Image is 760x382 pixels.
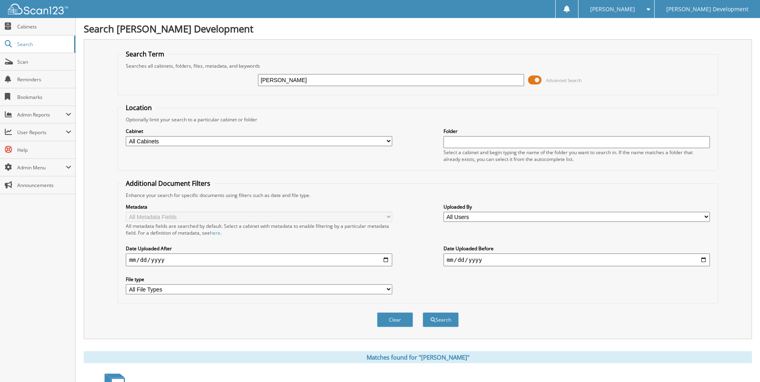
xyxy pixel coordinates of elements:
span: Advanced Search [546,77,582,83]
img: scan123-logo-white.svg [8,4,68,14]
span: Search [17,41,70,48]
span: [PERSON_NAME] Development [666,7,748,12]
span: Admin Reports [17,111,66,118]
span: Bookmarks [17,94,71,101]
legend: Location [122,103,156,112]
label: File type [126,276,392,283]
span: Announcements [17,182,71,189]
div: Matches found for "[PERSON_NAME]" [84,351,752,363]
div: Optionally limit your search to a particular cabinet or folder [122,116,714,123]
span: User Reports [17,129,66,136]
label: Date Uploaded Before [444,245,710,252]
legend: Additional Document Filters [122,179,214,188]
a: here [210,229,220,236]
h1: Search [PERSON_NAME] Development [84,22,752,35]
label: Folder [444,128,710,135]
span: Admin Menu [17,164,66,171]
div: All metadata fields are searched by default. Select a cabinet with metadata to enable filtering b... [126,223,392,236]
div: Select a cabinet and begin typing the name of the folder you want to search in. If the name match... [444,149,710,163]
div: Searches all cabinets, folders, files, metadata, and keywords [122,62,714,69]
label: Cabinet [126,128,392,135]
span: [PERSON_NAME] [590,7,635,12]
span: Cabinets [17,23,71,30]
label: Date Uploaded After [126,245,392,252]
div: Enhance your search for specific documents using filters such as date and file type. [122,192,714,199]
legend: Search Term [122,50,168,58]
input: end [444,253,710,266]
button: Search [423,312,459,327]
span: Reminders [17,76,71,83]
input: start [126,253,392,266]
span: Scan [17,58,71,65]
label: Metadata [126,203,392,210]
span: Help [17,147,71,153]
label: Uploaded By [444,203,710,210]
button: Clear [377,312,413,327]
